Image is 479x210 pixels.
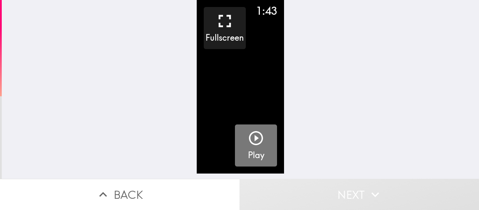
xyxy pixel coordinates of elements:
[204,7,246,49] button: Fullscreen
[256,4,277,18] div: 1:43
[205,32,244,44] h5: Fullscreen
[235,124,277,167] button: Play
[248,149,264,161] h5: Play
[239,179,479,210] button: Next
